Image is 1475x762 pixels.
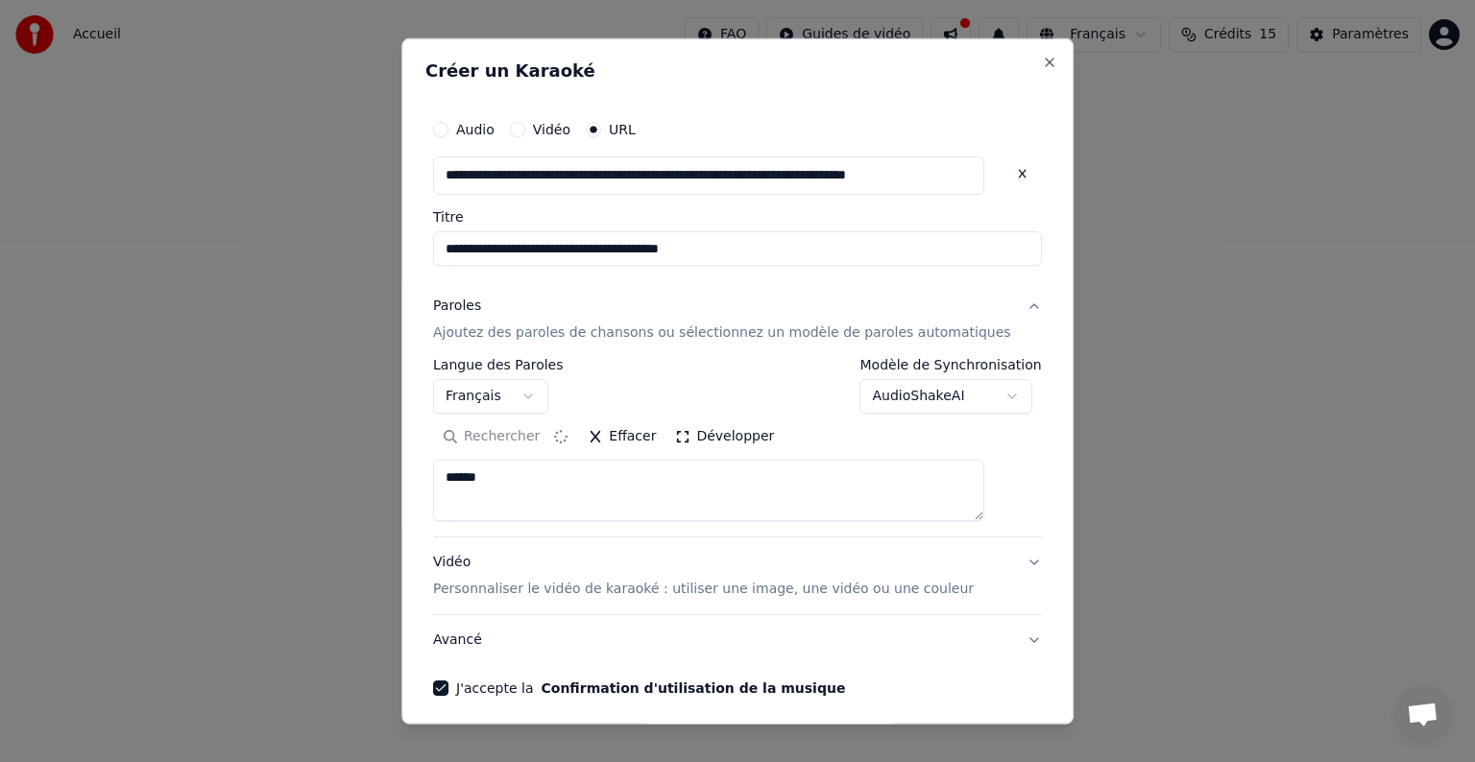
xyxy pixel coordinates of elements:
[666,421,785,452] button: Développer
[433,358,564,371] label: Langue des Paroles
[433,615,1042,665] button: Avancé
[433,210,1042,224] label: Titre
[860,358,1042,371] label: Modèle de Synchronisation
[609,123,636,136] label: URL
[433,323,1011,343] p: Ajoutez des paroles de chansons ou sélectionnez un modèle de paroles automatiques
[542,681,846,695] button: J'accepte la
[433,537,1042,614] button: VidéoPersonnaliser le vidéo de karaoké : utiliser une image, une vidéo ou une couleur
[456,123,495,136] label: Audio
[456,681,845,695] label: J'accepte la
[433,297,481,316] div: Paroles
[578,421,665,452] button: Effacer
[433,553,974,599] div: Vidéo
[425,62,1050,80] h2: Créer un Karaoké
[533,123,570,136] label: Vidéo
[433,281,1042,358] button: ParolesAjoutez des paroles de chansons ou sélectionnez un modèle de paroles automatiques
[433,580,974,599] p: Personnaliser le vidéo de karaoké : utiliser une image, une vidéo ou une couleur
[433,358,1042,536] div: ParolesAjoutez des paroles de chansons ou sélectionnez un modèle de paroles automatiques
